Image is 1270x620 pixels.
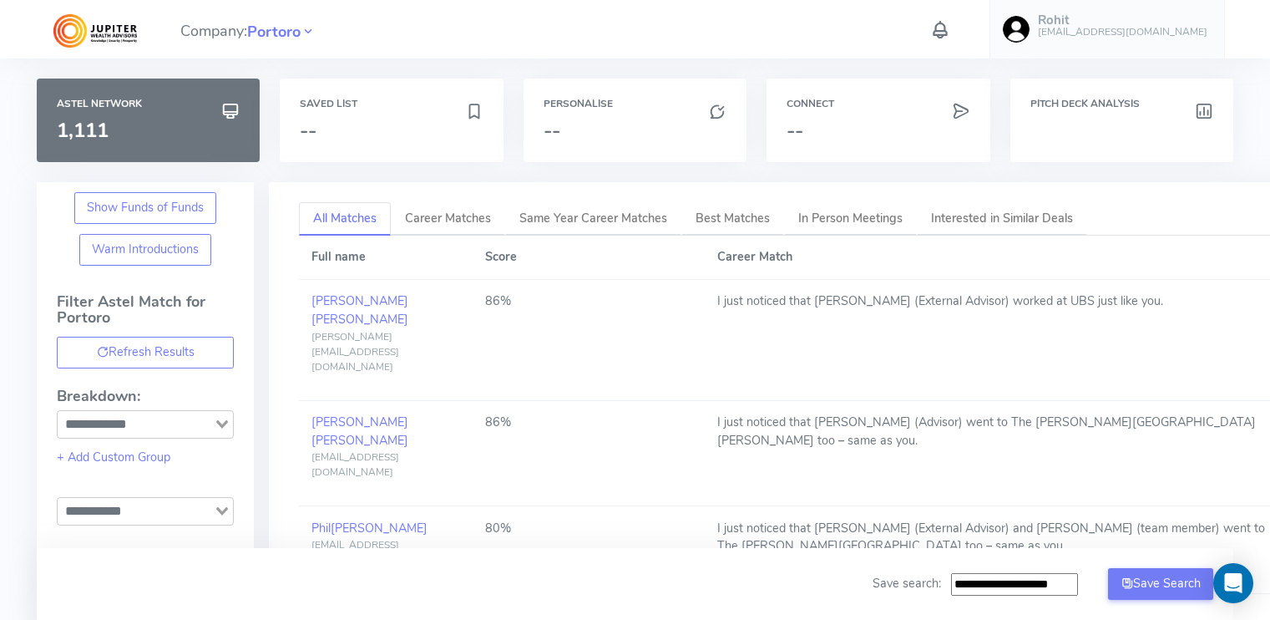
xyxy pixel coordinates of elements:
input: Search for option [59,414,212,435]
h4: Filter Astel Match for Portoro [57,294,234,338]
span: Save search: [873,575,941,592]
span: [EMAIL_ADDRESS][DOMAIN_NAME] [311,450,399,479]
a: Portoro [247,21,301,41]
a: Best Matches [681,202,784,236]
h6: Astel Network [57,99,240,109]
div: Search for option [57,410,234,439]
button: Warm Introductions [79,234,212,266]
span: Best Matches [696,210,770,226]
span: Portoro [247,21,301,43]
h6: Saved List [300,99,483,109]
button: Refresh Results [57,337,234,368]
a: Same Year Career Matches [505,202,681,236]
a: [PERSON_NAME][PERSON_NAME] [311,414,408,449]
span: [PERSON_NAME] [311,432,408,449]
span: Career Matches [405,210,491,226]
h5: Rohit [1038,13,1207,28]
a: [PERSON_NAME][PERSON_NAME] [311,292,408,328]
a: Phil[PERSON_NAME] [311,520,428,536]
h6: Connect [787,99,969,109]
h6: [EMAIL_ADDRESS][DOMAIN_NAME] [1038,27,1207,38]
a: In Person Meetings [784,202,917,236]
span: [EMAIL_ADDRESS][DOMAIN_NAME] [311,538,399,567]
th: Score [473,236,705,279]
img: user-image [1003,16,1030,43]
span: All Matches [313,210,377,226]
th: Full name [299,236,473,279]
h6: Personalise [544,99,726,109]
h3: -- [544,119,726,141]
span: -- [300,117,316,144]
button: Show Funds of Funds [74,192,217,224]
div: 86% [485,414,691,432]
button: Save Search [1108,568,1213,600]
div: Search for option [57,497,234,526]
input: Search for option [59,501,212,521]
h6: Pitch Deck Analysis [1030,99,1213,109]
span: Interested in Similar Deals [931,210,1073,226]
div: 80% [485,520,691,538]
span: [PERSON_NAME] [331,520,428,536]
h4: Breakdown: [57,389,234,405]
div: Open Intercom Messenger [1213,563,1253,603]
a: Interested in Similar Deals [917,202,1087,236]
a: All Matches [299,202,391,236]
span: 1,111 [57,117,109,144]
span: [PERSON_NAME][EMAIL_ADDRESS][DOMAIN_NAME] [311,330,399,374]
a: + Add Custom Group [57,449,170,465]
a: Career Matches [391,202,505,236]
span: Same Year Career Matches [519,210,667,226]
span: [PERSON_NAME] [311,311,408,328]
div: 86% [485,292,691,311]
h3: -- [787,119,969,141]
span: Company: [180,15,316,44]
span: In Person Meetings [798,210,903,226]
